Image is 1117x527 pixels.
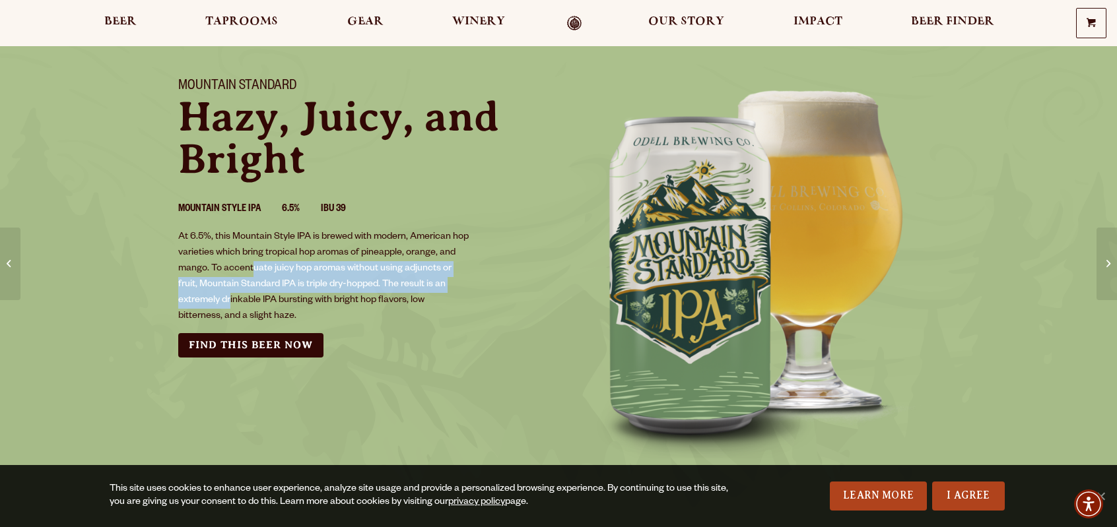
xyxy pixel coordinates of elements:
[178,78,543,96] h1: Mountain Standard
[1074,489,1103,518] div: Accessibility Menu
[321,201,367,218] li: IBU 39
[911,16,994,27] span: Beer Finder
[178,201,282,218] li: Mountain Style IPA
[96,16,145,31] a: Beer
[448,497,505,508] a: privacy policy
[452,16,505,27] span: Winery
[648,16,724,27] span: Our Story
[549,16,599,31] a: Odell Home
[932,481,1005,511] a: I Agree
[902,16,1003,31] a: Beer Finder
[104,16,137,27] span: Beer
[178,96,543,180] p: Hazy, Juicy, and Bright
[794,16,842,27] span: Impact
[830,481,927,511] a: Learn More
[347,16,384,27] span: Gear
[178,230,470,325] p: At 6.5%, this Mountain Style IPA is brewed with modern, American hop varieties which bring tropic...
[178,333,323,357] a: Find this Beer Now
[110,483,740,509] div: This site uses cookies to enhance user experience, analyze site usage and provide a personalized ...
[558,63,955,458] img: Image of can and pour
[197,16,287,31] a: Taprooms
[444,16,514,31] a: Winery
[282,201,321,218] li: 6.5%
[205,16,278,27] span: Taprooms
[339,16,392,31] a: Gear
[640,16,733,31] a: Our Story
[785,16,851,31] a: Impact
